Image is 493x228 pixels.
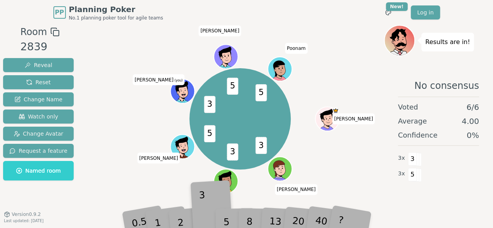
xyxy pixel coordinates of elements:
span: 0 % [466,130,479,141]
span: Confidence [398,130,437,141]
span: 6 / 6 [466,102,479,113]
button: Request a feature [3,144,74,158]
span: Voted [398,102,418,113]
span: James is the host [332,108,338,113]
div: 2839 [20,39,59,55]
span: 3 x [398,170,405,178]
p: Results are in! [425,37,470,48]
span: No.1 planning poker tool for agile teams [69,15,163,21]
span: No consensus [414,80,479,92]
a: PPPlanning PokerNo.1 planning poker tool for agile teams [53,4,163,21]
button: Watch only [3,110,74,124]
span: Click to change your name [285,43,307,54]
button: New! [381,5,395,19]
span: 5 [204,125,215,142]
span: Change Name [14,95,62,103]
span: 5 [255,84,267,101]
span: Last updated: [DATE] [4,219,44,223]
button: Change Avatar [3,127,74,141]
span: 5 [227,78,238,95]
span: 4.00 [461,116,479,127]
span: 3 [227,143,238,161]
button: Reset [3,75,74,89]
span: Watch only [19,113,58,120]
button: Change Name [3,92,74,106]
span: Request a feature [9,147,67,155]
button: Version0.9.2 [4,211,41,217]
span: Named room [16,167,61,175]
span: Click to change your name [275,184,318,195]
span: Planning Poker [69,4,163,15]
span: Room [20,25,47,39]
span: Click to change your name [133,74,184,85]
span: Average [398,116,427,127]
span: 3 x [398,154,405,163]
span: 5 [408,168,417,181]
a: Log in [411,5,440,19]
span: PP [55,8,64,17]
span: 3 [255,137,267,154]
button: Named room [3,161,74,180]
div: New! [386,2,408,11]
span: Change Avatar [14,130,64,138]
span: Click to change your name [332,113,375,124]
span: Reveal [25,61,52,69]
button: Reveal [3,58,74,72]
span: Click to change your name [137,152,180,163]
button: Click to change your avatar [171,80,194,103]
span: (you) [173,79,183,82]
span: Version 0.9.2 [12,211,41,217]
span: Click to change your name [198,25,241,36]
span: Reset [26,78,51,86]
span: 3 [204,96,215,113]
span: 3 [408,152,417,166]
